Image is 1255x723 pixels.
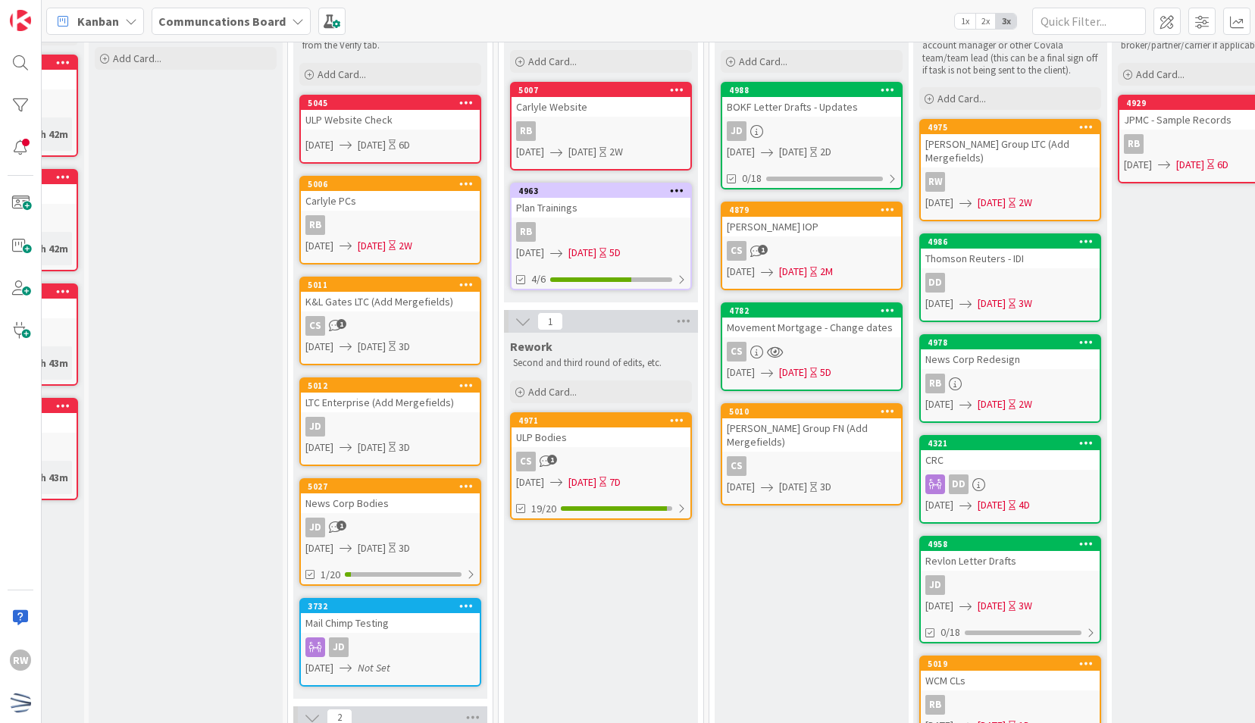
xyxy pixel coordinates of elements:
[1032,8,1146,35] input: Quick Filter...
[10,692,31,713] img: avatar
[729,205,901,215] div: 4879
[336,521,346,531] span: 1
[301,599,480,613] div: 3732
[928,236,1100,247] div: 4986
[921,349,1100,369] div: News Corp Redesign
[928,539,1100,549] div: 4958
[305,137,333,153] span: [DATE]
[727,241,746,261] div: CS
[758,245,768,255] span: 1
[742,171,762,186] span: 0/18
[512,427,690,447] div: ULP Bodies
[1019,497,1030,513] div: 4D
[928,122,1100,133] div: 4975
[921,235,1100,268] div: 4986Thomson Reuters - IDI
[305,316,325,336] div: CS
[820,365,831,380] div: 5D
[512,452,690,471] div: CS
[727,456,746,476] div: CS
[925,497,953,513] span: [DATE]
[17,355,72,371] div: 1d 2h 43m
[921,336,1100,369] div: 4978News Corp Redesign
[547,455,557,465] span: 1
[609,144,623,160] div: 2W
[301,110,480,130] div: ULP Website Check
[308,280,480,290] div: 5011
[299,95,481,164] a: 5045ULP Website Check[DATE][DATE]6D
[921,134,1100,167] div: [PERSON_NAME] Group LTC (Add Mergefields)
[301,599,480,633] div: 3732Mail Chimp Testing
[727,365,755,380] span: [DATE]
[301,316,480,336] div: CS
[722,83,901,117] div: 4988BOKF Letter Drafts - Updates
[531,501,556,517] span: 19/20
[921,273,1100,293] div: DD
[919,233,1101,322] a: 4986Thomson Reuters - IDIDD[DATE][DATE]3W
[10,649,31,671] div: RW
[609,245,621,261] div: 5D
[921,537,1100,551] div: 4958
[928,438,1100,449] div: 4321
[301,292,480,311] div: K&L Gates LTC (Add Mergefields)
[721,403,903,505] a: 5010[PERSON_NAME] Group FN (Add Mergefields)CS[DATE][DATE]3D
[978,396,1006,412] span: [DATE]
[308,601,480,612] div: 3732
[516,474,544,490] span: [DATE]
[299,377,481,466] a: 5012LTC Enterprise (Add Mergefields)JD[DATE][DATE]3D
[928,659,1100,669] div: 5019
[336,319,346,329] span: 1
[722,342,901,361] div: CS
[949,474,969,494] div: DD
[358,440,386,455] span: [DATE]
[921,657,1100,690] div: 5019WCM CLs
[113,52,161,65] span: Add Card...
[301,177,480,211] div: 5006Carlyle PCs
[921,249,1100,268] div: Thomson Reuters - IDI
[305,215,325,235] div: RB
[77,12,119,30] span: Kanban
[358,238,386,254] span: [DATE]
[925,695,945,715] div: RB
[1176,157,1204,173] span: [DATE]
[722,405,901,418] div: 5010
[1124,157,1152,173] span: [DATE]
[305,339,333,355] span: [DATE]
[510,183,692,290] a: 4963Plan TrainingsRB[DATE][DATE]5D4/6
[301,613,480,633] div: Mail Chimp Testing
[568,245,596,261] span: [DATE]
[820,144,831,160] div: 2D
[727,121,746,141] div: JD
[301,96,480,130] div: 5045ULP Website Check
[921,575,1100,595] div: JD
[512,222,690,242] div: RB
[925,374,945,393] div: RB
[996,14,1016,29] span: 3x
[925,273,945,293] div: DD
[722,405,901,452] div: 5010[PERSON_NAME] Group FN (Add Mergefields)
[919,334,1101,423] a: 4978News Corp RedesignRB[DATE][DATE]2W
[975,14,996,29] span: 2x
[729,305,901,316] div: 4782
[518,415,690,426] div: 4971
[358,540,386,556] span: [DATE]
[921,121,1100,134] div: 4975
[722,304,901,318] div: 4782
[1019,296,1032,311] div: 3W
[301,518,480,537] div: JD
[512,83,690,117] div: 5007Carlyle Website
[722,304,901,337] div: 4782Movement Mortgage - Change dates
[399,440,410,455] div: 3D
[301,379,480,393] div: 5012
[301,177,480,191] div: 5006
[305,417,325,437] div: JD
[921,437,1100,450] div: 4321
[925,575,945,595] div: JD
[1124,134,1144,154] div: RB
[919,119,1101,221] a: 4975[PERSON_NAME] Group LTC (Add Mergefields)RW[DATE][DATE]2W
[921,474,1100,494] div: DD
[722,456,901,476] div: CS
[921,374,1100,393] div: RB
[978,296,1006,311] span: [DATE]
[925,598,953,614] span: [DATE]
[921,172,1100,192] div: RW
